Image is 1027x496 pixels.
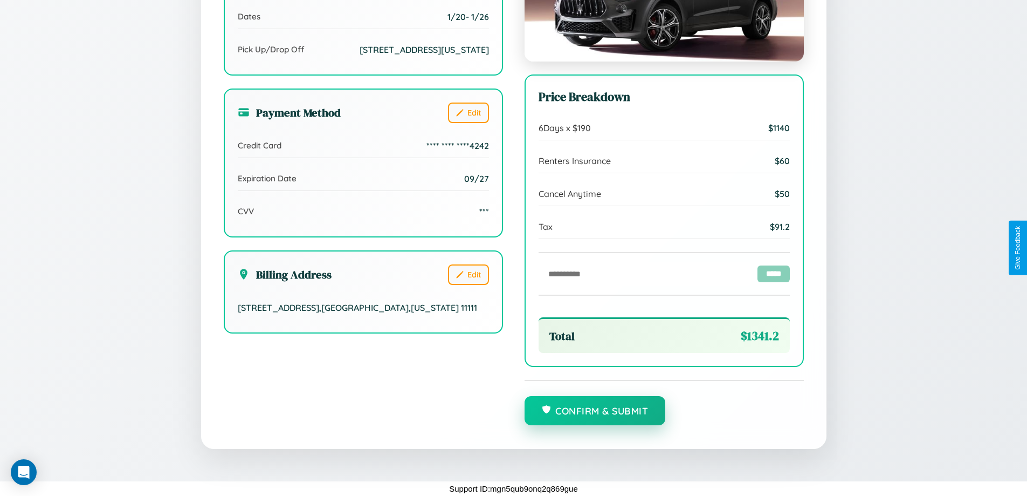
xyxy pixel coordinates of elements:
[448,103,489,123] button: Edit
[464,173,489,184] span: 09/27
[525,396,666,425] button: Confirm & Submit
[238,206,254,216] span: CVV
[775,188,790,199] span: $ 50
[449,481,578,496] p: Support ID: mgn5qub9onq2q869gue
[539,221,553,232] span: Tax
[238,302,477,313] span: [STREET_ADDRESS] , [GEOGRAPHIC_DATA] , [US_STATE] 11111
[775,155,790,166] span: $ 60
[238,44,305,55] span: Pick Up/Drop Off
[539,155,611,166] span: Renters Insurance
[448,264,489,285] button: Edit
[539,89,790,105] h3: Price Breakdown
[549,328,575,344] span: Total
[360,44,489,55] span: [STREET_ADDRESS][US_STATE]
[741,328,779,344] span: $ 1341.2
[768,123,790,133] span: $ 1140
[238,11,260,22] span: Dates
[1014,226,1022,270] div: Give Feedback
[539,123,591,133] span: 6 Days x $ 190
[447,11,489,22] span: 1 / 20 - 1 / 26
[770,221,790,232] span: $ 91.2
[238,267,332,282] h3: Billing Address
[238,173,297,184] span: Expiration Date
[238,105,341,120] h3: Payment Method
[238,140,281,151] span: Credit Card
[539,188,601,199] span: Cancel Anytime
[11,459,37,485] div: Open Intercom Messenger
